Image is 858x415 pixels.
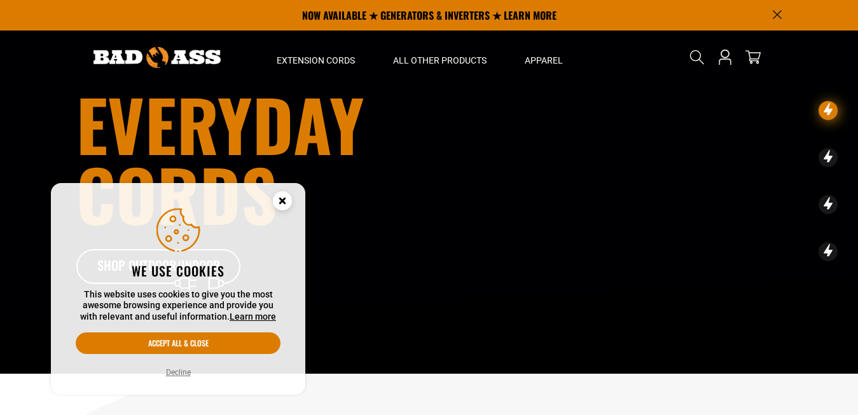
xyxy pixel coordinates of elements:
summary: Apparel [506,31,582,84]
a: Learn more [230,311,276,322]
button: Decline [162,366,195,379]
span: Extension Cords [277,55,355,66]
p: This website uses cookies to give you the most awesome browsing experience and provide you with r... [76,289,280,323]
img: Bad Ass Extension Cords [93,47,221,68]
button: Accept all & close [76,332,280,354]
aside: Cookie Consent [51,183,305,395]
summary: All Other Products [374,31,506,84]
summary: Search [687,47,707,67]
h2: We use cookies [76,262,280,279]
h1: Everyday cords [76,89,500,229]
summary: Extension Cords [258,31,374,84]
span: Apparel [525,55,563,66]
span: All Other Products [393,55,487,66]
